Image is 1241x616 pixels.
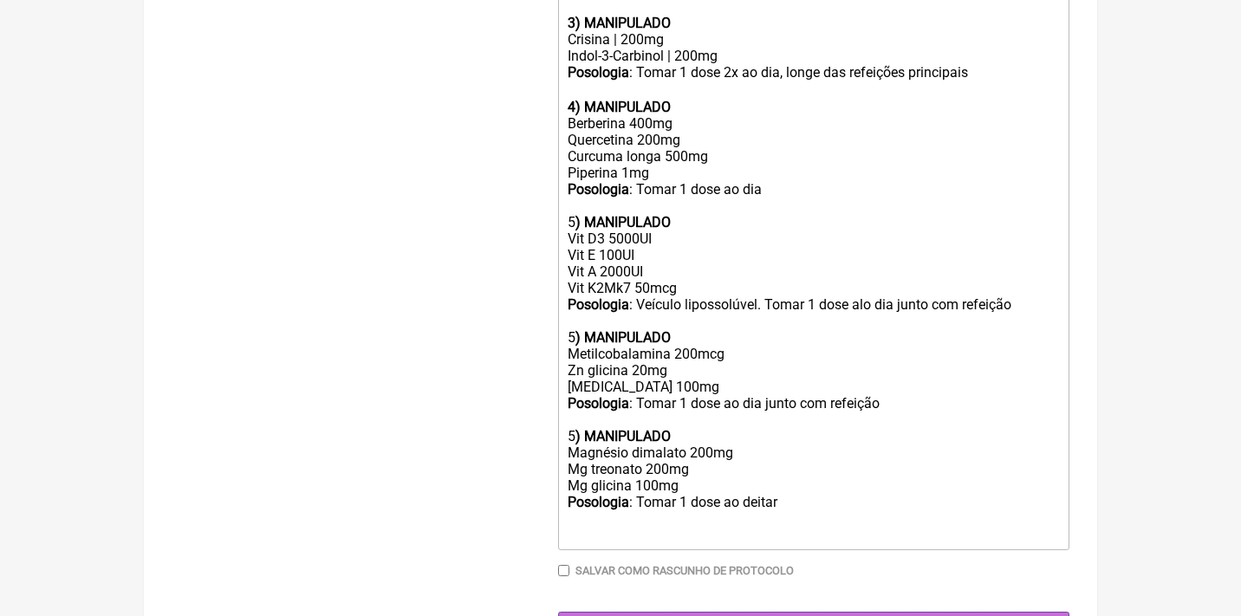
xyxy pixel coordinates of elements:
strong: Posologia [568,64,629,81]
strong: Posologia [568,395,629,412]
strong: 3) MANIPULADO [568,15,671,31]
div: Berberina 400mg Quercetina 200mg Curcuma longa 500mg Piperina 1mg : Tomar 1 dose ao dia 5 Vit D3 ... [568,115,1060,510]
label: Salvar como rascunho de Protocolo [575,564,794,577]
div: Crisina | 200mg [568,31,1060,48]
strong: Posologia [568,181,629,198]
strong: ) MANIPULADO [575,329,671,346]
strong: ) MANIPULADO [575,428,671,444]
strong: Posologia [568,494,629,510]
strong: Posologia [568,296,629,313]
strong: 4) MANIPULADO [568,99,671,115]
strong: ) MANIPULADO [575,214,671,230]
div: Indol-3-Carbinol | 200mg [568,48,1060,64]
div: : Tomar 1 dose 2x ao dia, longe das refeições principais ㅤ [568,64,1060,115]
